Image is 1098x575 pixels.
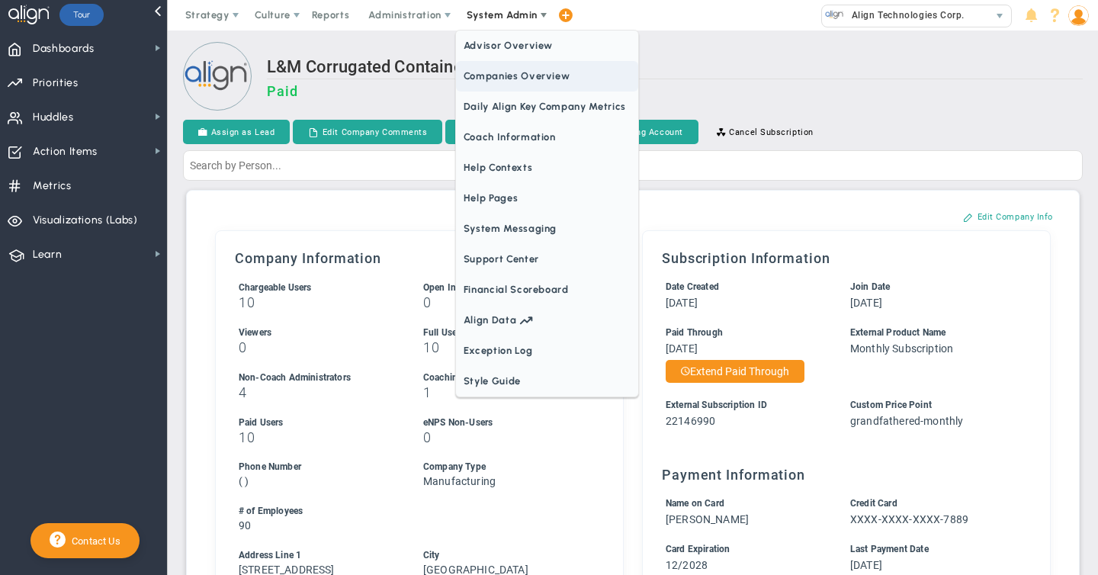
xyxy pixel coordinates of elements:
span: Non-Coach Administrators [239,372,351,383]
div: External Subscription ID [666,398,822,413]
div: City [423,548,579,563]
span: Exception Log [456,336,638,366]
div: Card Expiration [666,542,822,557]
span: Help Pages [456,183,638,214]
span: Support Center [456,244,638,275]
span: Administration [368,9,441,21]
span: Visualizations (Labs) [33,204,138,236]
button: Edit Company Info [948,204,1068,229]
span: Financial Scoreboard [456,275,638,305]
span: Dashboards [33,33,95,65]
img: 10991.Company.photo [825,5,844,24]
span: ( [239,475,242,487]
span: 12/2028 [666,559,708,571]
h3: 0 [423,430,579,445]
a: Align Data [456,305,638,336]
h3: Paid [267,83,1083,99]
span: Daily Align Key Company Metrics [456,92,638,122]
button: Assign as Lead [183,120,290,144]
div: Company Type [423,460,579,474]
img: 50249.Person.photo [1068,5,1089,26]
div: # of Employees [239,504,579,519]
span: Align Technologies Corp. [844,5,965,25]
span: Manufacturing [423,475,496,487]
span: Monthly Subscription [850,342,953,355]
span: Coaching Staff [423,372,485,383]
label: Includes Users + Open Invitations, excludes Coaching Staff [239,281,312,293]
span: Help Contexts [456,153,638,183]
span: eNPS Non-Users [423,417,493,428]
span: select [989,5,1011,27]
h3: 1 [423,385,579,400]
div: Address Line 1 [239,548,395,563]
div: Credit Card [850,496,1006,511]
span: System Admin [467,9,538,21]
div: Paid Through [666,326,822,340]
h3: 10 [239,430,395,445]
h3: Payment Information [662,467,1031,483]
span: Contact Us [66,535,120,547]
span: Priorities [33,67,79,99]
span: Paid Users [239,417,284,428]
h3: 4 [239,385,395,400]
div: Custom Price Point [850,398,1006,413]
span: Advisor Overview [456,31,638,61]
div: Name on Card [666,496,822,511]
button: Edit Company Comments [293,120,442,144]
span: Style Guide [456,366,638,397]
div: Date Created [666,280,822,294]
span: Metrics [33,170,72,202]
h2: L&M Corrugated Container Corporation [267,57,1083,79]
span: Coach Information [456,122,638,153]
span: [DATE] [666,342,698,355]
span: grandfathered-monthly [850,415,963,427]
h3: Company Information [235,250,604,266]
input: Search by Person... [183,150,1083,181]
span: Viewers [239,327,271,338]
h3: Subscription Information [662,250,1031,266]
span: Huddles [33,101,74,133]
span: [DATE] [850,297,882,309]
div: Join Date [850,280,1006,294]
div: External Product Name [850,326,1006,340]
div: Phone Number [239,460,395,474]
button: Send Invoice [445,120,541,144]
button: Cancel Subscription [701,120,829,144]
span: Companies Overview [456,61,638,92]
span: 90 [239,519,251,532]
span: [DATE] [666,297,698,309]
h3: 0 [239,340,395,355]
span: XXXX-XXXX-XXXX-7889 [850,513,968,525]
span: Open Invitations [423,282,493,293]
span: Culture [255,9,291,21]
img: Loading... [183,42,252,111]
span: Learn [33,239,62,271]
span: [PERSON_NAME] [666,513,749,525]
span: System Messaging [456,214,638,244]
span: Full Users [423,327,465,338]
span: Action Items [33,136,98,168]
h3: 0 [423,295,579,310]
span: Chargeable Users [239,282,312,293]
span: 22146990 [666,415,715,427]
h3: 10 [239,295,395,310]
button: Extend Paid Through [666,360,804,383]
div: Last Payment Date [850,542,1006,557]
span: ) [245,475,249,487]
h3: 10 [423,340,579,355]
span: Strategy [185,9,230,21]
span: [DATE] [850,559,882,571]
